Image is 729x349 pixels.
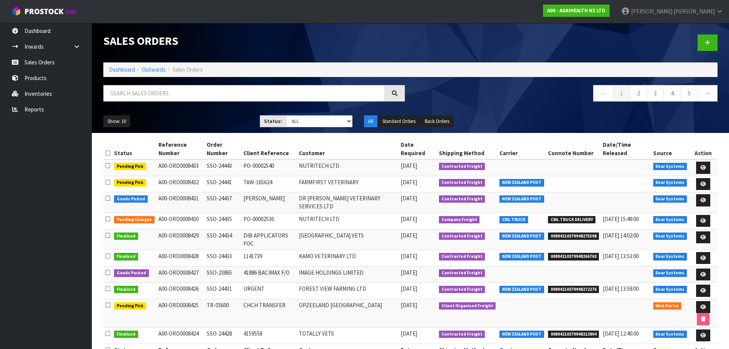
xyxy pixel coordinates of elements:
[157,176,205,192] td: A00-ORD0008432
[697,85,718,102] a: →
[664,85,681,102] a: 4
[205,139,241,159] th: Order Number
[421,115,453,128] button: Back Orders
[157,159,205,176] td: A00-ORD0008433
[653,163,687,170] span: Dear Systems
[630,85,647,102] a: 2
[653,233,687,240] span: Dear Systems
[297,159,399,176] td: NUTRITECH LTD
[11,7,21,16] img: cube-alt.png
[205,229,241,250] td: SSO-24434
[241,159,297,176] td: PO-00002540
[437,139,498,159] th: Shipping Method
[297,327,399,344] td: TOTALLY VETS
[241,250,297,266] td: 1141739
[103,85,385,102] input: Search sales orders
[603,285,639,292] span: [DATE] 13:58:00
[499,233,544,240] span: NEW ZEALAND POST
[109,66,135,73] a: Dashboard
[205,266,241,283] td: SSO-23865
[205,192,241,213] td: SSO-24437
[241,283,297,299] td: URGENT
[157,250,205,266] td: A00-ORD0008428
[401,215,417,223] span: [DATE]
[499,195,544,203] span: NEW ZEALAND POST
[205,327,241,344] td: SSO-24428
[548,216,596,224] span: CWL TRUCK DELIVERY
[114,302,146,310] span: Pending Pick
[401,195,417,202] span: [DATE]
[653,331,687,338] span: Dear Systems
[114,331,138,338] span: Finalised
[157,327,205,344] td: A00-ORD0008424
[416,85,718,104] nav: Page navigation
[157,299,205,327] td: A00-ORD0008425
[401,301,417,309] span: [DATE]
[65,8,77,16] small: WMS
[653,269,687,277] span: Dear Systems
[401,269,417,276] span: [DATE]
[24,7,64,16] span: ProStock
[205,250,241,266] td: SSO-24433
[241,327,297,344] td: 4159558
[499,216,528,224] span: CWL TRUCK
[297,299,399,327] td: OPZEELAND [GEOGRAPHIC_DATA]
[378,115,420,128] button: Standard Orders
[603,215,639,223] span: [DATE] 15:49:00
[651,139,689,159] th: Source
[439,179,485,187] span: Contracted Freight
[647,85,664,102] a: 3
[142,66,166,73] a: Outwards
[205,283,241,299] td: SSO-24431
[601,139,651,159] th: Date/Time Released
[401,162,417,169] span: [DATE]
[674,8,715,15] span: [PERSON_NAME]
[297,266,399,283] td: IMAGE HOLDINGS LIMITED
[114,195,148,203] span: Goods Picked
[157,266,205,283] td: A00-ORD0008427
[401,285,417,292] span: [DATE]
[241,299,297,327] td: CHCH TRANSFER
[439,302,496,310] span: Client Organised Freight
[399,139,437,159] th: Date Required
[205,176,241,192] td: SSO-24441
[603,232,639,239] span: [DATE] 14:02:00
[439,195,485,203] span: Contracted Freight
[499,253,544,261] span: NEW ZEALAND POST
[241,229,297,250] td: DIB APPLICATORS FOC
[439,233,485,240] span: Contracted Freight
[401,232,417,239] span: [DATE]
[546,139,601,159] th: Connote Number
[439,269,485,277] span: Contracted Freight
[653,286,687,293] span: Dear Systems
[297,283,399,299] td: FOREST VIEW FARMING LTD
[499,286,544,293] span: NEW ZEALAND POST
[264,118,282,125] strong: Status:
[603,252,639,260] span: [DATE] 13:53:00
[653,179,687,187] span: Dear Systems
[157,229,205,250] td: A00-ORD0008429
[241,213,297,229] td: PO-00002536
[205,299,241,327] td: TR-03600
[653,302,682,310] span: Web Portal
[157,139,205,159] th: Reference Number
[603,330,639,337] span: [DATE] 12:40:00
[114,253,138,261] span: Finalised
[548,253,599,261] span: 00894210379948266763
[114,269,149,277] span: Goods Packed
[157,213,205,229] td: A00-ORD0008430
[241,266,297,283] td: 41886 BACIMAX F/O
[157,283,205,299] td: A00-ORD0008426
[499,179,544,187] span: NEW ZEALAND POST
[297,176,399,192] td: FARMFIRST VETERINARY
[613,85,630,102] a: 1
[114,163,146,170] span: Pending Pick
[114,216,155,224] span: Pending Charges
[297,139,399,159] th: Customer
[103,34,405,47] h1: Sales Orders
[114,286,138,293] span: Finalised
[653,195,687,203] span: Dear Systems
[401,252,417,260] span: [DATE]
[241,192,297,213] td: [PERSON_NAME]
[241,139,297,159] th: Client Reference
